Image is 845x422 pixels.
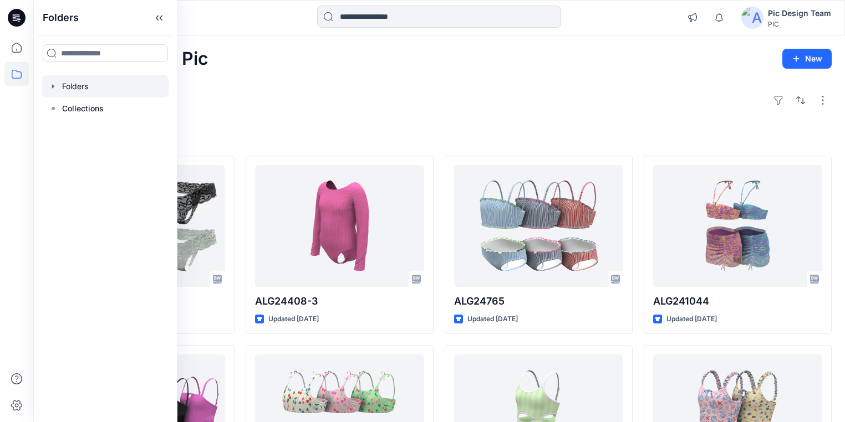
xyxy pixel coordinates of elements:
[255,165,424,287] a: ALG24408-3
[653,294,822,309] p: ALG241044
[47,131,832,145] h4: Styles
[454,165,623,287] a: ALG24765
[62,102,104,115] p: Collections
[268,313,319,325] p: Updated [DATE]
[741,7,763,29] img: avatar
[653,165,822,287] a: ALG241044
[768,20,831,28] div: PIC
[467,313,518,325] p: Updated [DATE]
[782,49,832,69] button: New
[666,313,717,325] p: Updated [DATE]
[768,7,831,20] div: Pic Design Team
[454,294,623,309] p: ALG24765
[255,294,424,309] p: ALG24408-3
